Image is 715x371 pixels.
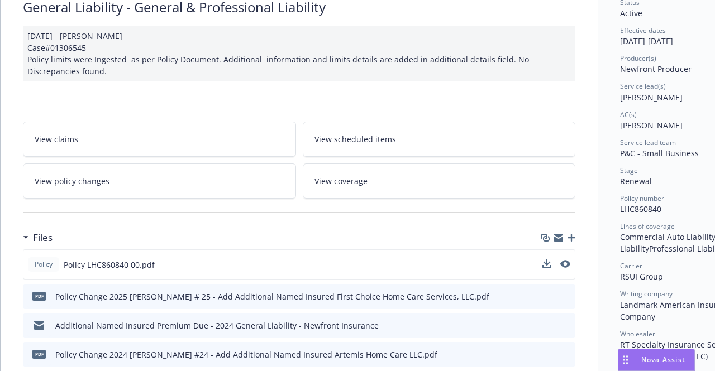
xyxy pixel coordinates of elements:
span: AC(s) [620,110,637,119]
a: View coverage [303,163,576,199]
span: pdf [32,350,46,358]
a: View policy changes [23,163,296,199]
span: View claims [35,133,78,145]
div: Drag to move [618,349,632,370]
span: Wholesaler [620,329,655,339]
span: P&C - Small Business [620,148,699,158]
span: Policy number [620,194,664,203]
span: Policy LHC860840 00.pdf [64,259,155,271]
span: Producer(s) [620,54,656,63]
button: Nova Assist [618,349,695,371]
button: download file [543,349,552,360]
button: preview file [561,320,571,331]
span: Lines of coverage [620,221,675,231]
span: Effective dates [620,26,666,35]
div: [DATE] - [PERSON_NAME] Case#01306545 Policy limits were Ingested as per Policy Document. Addition... [23,26,575,81]
div: Policy Change 2024 [PERSON_NAME] #24 - Add Additional Named Insured Artemis Home Care LLC.pdf [55,349,437,360]
span: Service lead team [620,138,676,147]
span: View coverage [314,175,368,187]
span: pdf [32,292,46,300]
h3: Files [33,230,53,245]
div: Files [23,230,53,245]
button: preview file [560,260,570,268]
button: download file [543,291,552,302]
a: View claims [23,122,296,157]
button: preview file [560,259,570,271]
span: RSUI Group [620,271,663,282]
span: Policy [32,259,55,269]
span: Nova Assist [641,355,685,364]
button: preview file [561,291,571,302]
div: Additional Named Insured Premium Due - 2024 General Liability - Newfront Insurance [55,320,379,331]
button: download file [543,320,552,331]
span: Service lead(s) [620,81,666,91]
span: Active [620,8,642,18]
button: download file [542,259,551,271]
span: LHC860840 [620,204,661,214]
span: Carrier [620,261,642,271]
span: [PERSON_NAME] [620,120,683,131]
div: Policy Change 2025 [PERSON_NAME] # 25 - Add Additional Named Insured First Choice Home Care Servi... [55,291,489,302]
span: [PERSON_NAME] [620,92,683,103]
span: View scheduled items [314,133,396,145]
a: View scheduled items [303,122,576,157]
button: download file [542,259,551,268]
span: Renewal [620,176,652,186]
button: preview file [561,349,571,360]
span: Newfront Producer [620,64,692,74]
span: View policy changes [35,175,109,187]
span: Stage [620,166,638,175]
span: Writing company [620,289,673,298]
